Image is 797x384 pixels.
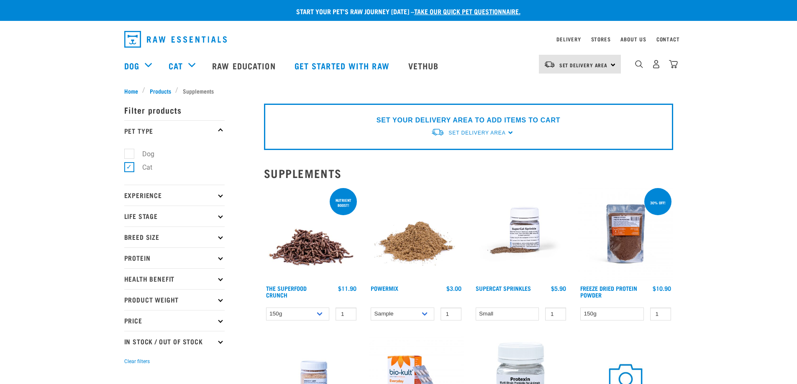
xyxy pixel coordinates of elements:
p: Breed Size [124,226,225,247]
a: Raw Education [204,49,286,82]
p: Filter products [124,99,225,120]
img: 1311 Superfood Crunch 01 [264,186,359,281]
label: Dog [129,149,158,159]
input: 1 [336,308,356,320]
div: $11.90 [338,285,356,292]
img: van-moving.png [431,128,444,137]
div: nutrient boost! [330,194,357,211]
p: Price [124,310,225,331]
a: Vethub [400,49,449,82]
a: The Superfood Crunch [266,287,307,296]
a: Contact [656,38,680,41]
p: Protein [124,247,225,268]
a: Delivery [556,38,581,41]
nav: breadcrumbs [124,86,673,95]
p: Pet Type [124,120,225,141]
img: FD Protein Powder [578,186,673,281]
a: Supercat Sprinkles [476,287,531,290]
img: Raw Essentials Logo [124,31,227,48]
input: 1 [545,308,566,320]
a: Powermix [371,287,398,290]
div: $3.00 [446,285,461,292]
span: Home [124,86,138,95]
p: Product Weight [124,289,225,310]
a: Cat [169,59,183,72]
p: Life Stage [124,206,225,226]
img: home-icon-1@2x.png [635,60,643,68]
a: Home [124,86,143,95]
img: home-icon@2x.png [669,60,678,69]
input: 1 [650,308,671,320]
p: In Stock / Out Of Stock [124,331,225,352]
img: van-moving.png [544,61,555,68]
span: Set Delivery Area [559,64,608,66]
p: Health Benefit [124,268,225,289]
span: Products [150,86,171,95]
div: $5.90 [551,285,566,292]
a: Stores [591,38,611,41]
div: 30% off! [646,196,669,209]
a: Get started with Raw [286,49,400,82]
img: Plastic Container of SuperCat Sprinkles With Product Shown Outside Of The Bottle [474,186,569,281]
span: Set Delivery Area [448,130,505,136]
a: Dog [124,59,139,72]
label: Cat [129,162,156,173]
p: SET YOUR DELIVERY AREA TO ADD ITEMS TO CART [377,115,560,125]
button: Clear filters [124,358,150,365]
nav: dropdown navigation [118,28,680,51]
a: take our quick pet questionnaire. [414,9,520,13]
a: Products [145,86,175,95]
div: $10.90 [653,285,671,292]
img: user.png [652,60,661,69]
a: Freeze Dried Protein Powder [580,287,637,296]
h2: Supplements [264,167,673,180]
img: Pile Of PowerMix For Pets [369,186,464,281]
a: About Us [620,38,646,41]
input: 1 [441,308,461,320]
p: Experience [124,185,225,206]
